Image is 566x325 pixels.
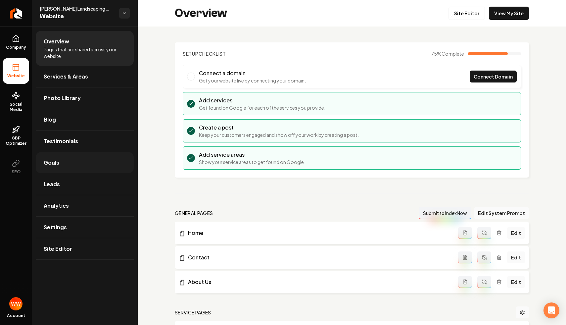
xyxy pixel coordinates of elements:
[470,71,517,82] a: Connect Domain
[507,276,525,288] a: Edit
[199,104,325,111] p: Get found on Google for each of the services you provide.
[175,309,211,316] h2: Service Pages
[179,253,458,261] a: Contact
[489,7,529,20] a: View My Site
[9,297,23,310] img: Will Wallace
[3,120,29,151] a: GBP Optimizer
[199,96,325,104] h3: Add services
[36,66,134,87] a: Services & Areas
[3,86,29,118] a: Social Media
[199,69,306,77] h3: Connect a domain
[199,159,305,165] p: Show your service areas to get found on Google.
[458,227,472,239] button: Add admin page prompt
[36,174,134,195] a: Leads
[3,102,29,112] span: Social Media
[44,73,88,81] span: Services & Areas
[183,50,226,57] h2: Checklist
[36,217,134,238] a: Settings
[44,137,78,145] span: Testimonials
[7,313,25,318] span: Account
[3,29,29,55] a: Company
[458,276,472,288] button: Add admin page prompt
[199,151,305,159] h3: Add service areas
[419,207,471,219] button: Submit to IndexNow
[36,152,134,173] a: Goals
[199,124,359,132] h3: Create a post
[36,87,134,109] a: Photo Library
[36,131,134,152] a: Testimonials
[44,94,81,102] span: Photo Library
[40,12,114,21] span: Website
[183,51,199,57] span: Setup
[458,251,472,263] button: Add admin page prompt
[3,135,29,146] span: GBP Optimizer
[44,159,59,167] span: Goals
[9,297,23,310] button: Open user button
[199,77,306,84] p: Get your website live by connecting your domain.
[507,251,525,263] a: Edit
[44,223,67,231] span: Settings
[36,238,134,259] a: Site Editor
[3,154,29,180] button: SEO
[10,8,22,19] img: Rebolt Logo
[36,195,134,216] a: Analytics
[474,73,513,80] span: Connect Domain
[179,278,458,286] a: About Us
[175,7,227,20] h2: Overview
[474,207,529,219] button: Edit System Prompt
[40,5,114,12] span: [PERSON_NAME] Landscaping and Design
[36,109,134,130] a: Blog
[44,202,69,210] span: Analytics
[5,73,27,79] span: Website
[507,227,525,239] a: Edit
[44,46,126,59] span: Pages that are shared across your website.
[9,169,23,175] span: SEO
[448,7,485,20] a: Site Editor
[3,45,29,50] span: Company
[431,50,464,57] span: 75 %
[199,132,359,138] p: Keep your customers engaged and show off your work by creating a post.
[44,245,72,253] span: Site Editor
[543,302,559,318] div: Open Intercom Messenger
[44,37,69,45] span: Overview
[44,180,60,188] span: Leads
[442,51,464,57] span: Complete
[179,229,458,237] a: Home
[175,210,213,216] h2: general pages
[44,116,56,124] span: Blog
